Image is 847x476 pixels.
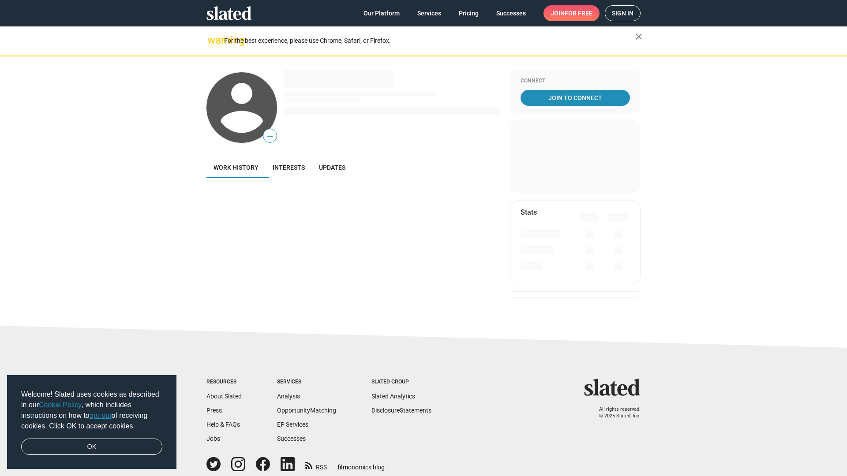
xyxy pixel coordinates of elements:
[337,456,385,472] a: filmonomics blog
[224,35,635,47] div: For the best experience, please use Chrome, Safari, or Firefox.
[319,164,345,171] span: Updates
[207,35,218,45] mat-icon: warning
[565,5,592,21] span: for free
[521,90,630,106] a: Join To Connect
[459,5,479,21] span: Pricing
[7,375,176,469] div: cookieconsent
[39,401,82,409] a: Cookie Policy
[277,379,336,386] div: Services
[522,90,628,106] span: Join To Connect
[90,412,112,419] a: opt-out
[206,421,240,428] a: Help & FAQs
[371,393,415,400] a: Slated Analytics
[266,157,312,178] a: Interests
[633,31,644,42] mat-icon: close
[590,406,641,419] p: All rights reserved. © 2025 Slated, Inc.
[371,407,431,414] a: DisclosureStatements
[312,157,352,178] a: Updates
[543,5,600,21] a: Joinfor free
[277,435,306,442] a: Successes
[21,439,162,455] a: dismiss cookie message
[417,5,441,21] span: Services
[206,157,266,178] a: Work history
[605,5,641,21] a: Sign in
[356,5,407,21] a: Our Platform
[371,379,431,386] div: Slated Group
[521,78,630,85] div: Connect
[410,5,448,21] a: Services
[612,6,633,21] span: Sign in
[263,130,277,142] span: —
[206,393,242,400] a: About Slated
[277,407,336,414] a: OpportunityMatching
[489,5,533,21] a: Successes
[273,164,305,171] span: Interests
[214,164,259,171] span: Work history
[551,5,592,21] span: Join
[305,458,327,472] a: RSS
[206,407,222,414] a: Press
[337,464,348,471] span: film
[496,5,526,21] span: Successes
[452,5,486,21] a: Pricing
[277,393,300,400] a: Analysis
[206,435,220,442] a: Jobs
[521,208,537,217] mat-card-title: Stats
[206,379,242,386] div: Resources
[364,5,400,21] span: Our Platform
[21,389,162,431] span: Welcome! Slated uses cookies as described in our , which includes instructions on how to of recei...
[277,421,308,428] a: EP Services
